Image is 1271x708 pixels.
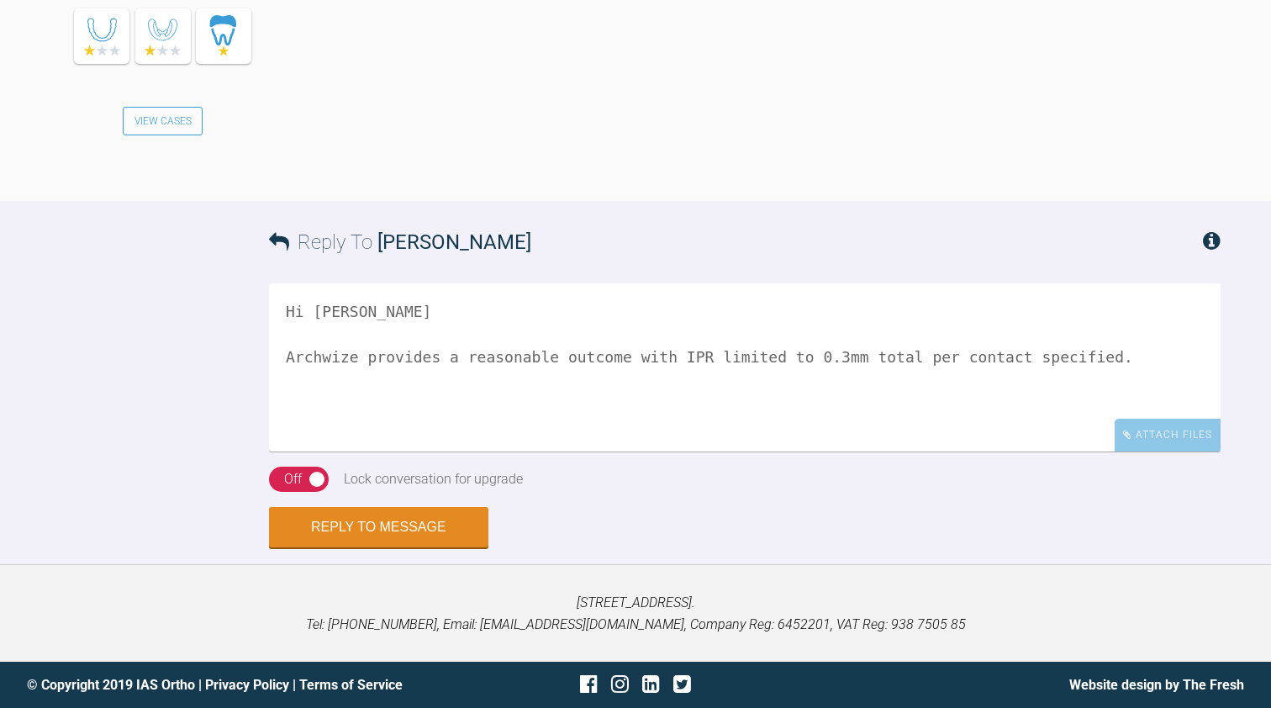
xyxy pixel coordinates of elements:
[269,507,488,547] button: Reply to Message
[377,230,531,254] span: [PERSON_NAME]
[299,677,403,693] a: Terms of Service
[344,468,523,490] div: Lock conversation for upgrade
[123,107,203,135] a: View Cases
[1115,419,1221,452] div: Attach Files
[205,677,289,693] a: Privacy Policy
[284,468,302,490] div: Off
[269,283,1221,452] textarea: Hi [PERSON_NAME] Archwize provides a reasonable outcome with IPR limited to 0.3mm total per conta...
[27,592,1244,635] p: [STREET_ADDRESS]. Tel: [PHONE_NUMBER], Email: [EMAIL_ADDRESS][DOMAIN_NAME], Company Reg: 6452201,...
[269,226,531,258] h3: Reply To
[1069,677,1244,693] a: Website design by The Fresh
[27,674,433,696] div: © Copyright 2019 IAS Ortho | |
